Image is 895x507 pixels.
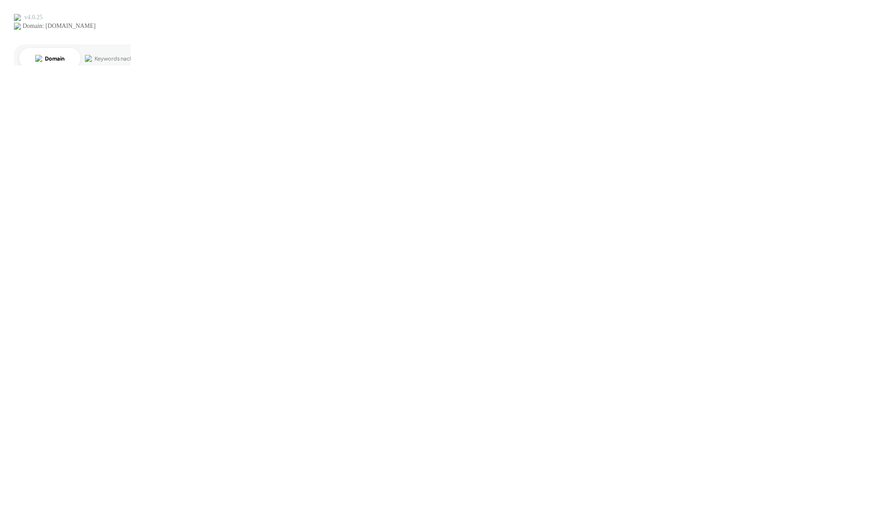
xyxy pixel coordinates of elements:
img: logo_orange.svg [14,14,21,21]
img: tab_keywords_by_traffic_grey.svg [85,55,92,62]
div: Keywords nach Traffic [94,56,150,61]
div: Domain: [DOMAIN_NAME] [23,23,96,30]
div: Domain [45,56,64,61]
img: website_grey.svg [14,23,21,30]
img: tab_domain_overview_orange.svg [35,55,42,62]
div: v 4.0.25 [24,14,43,21]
